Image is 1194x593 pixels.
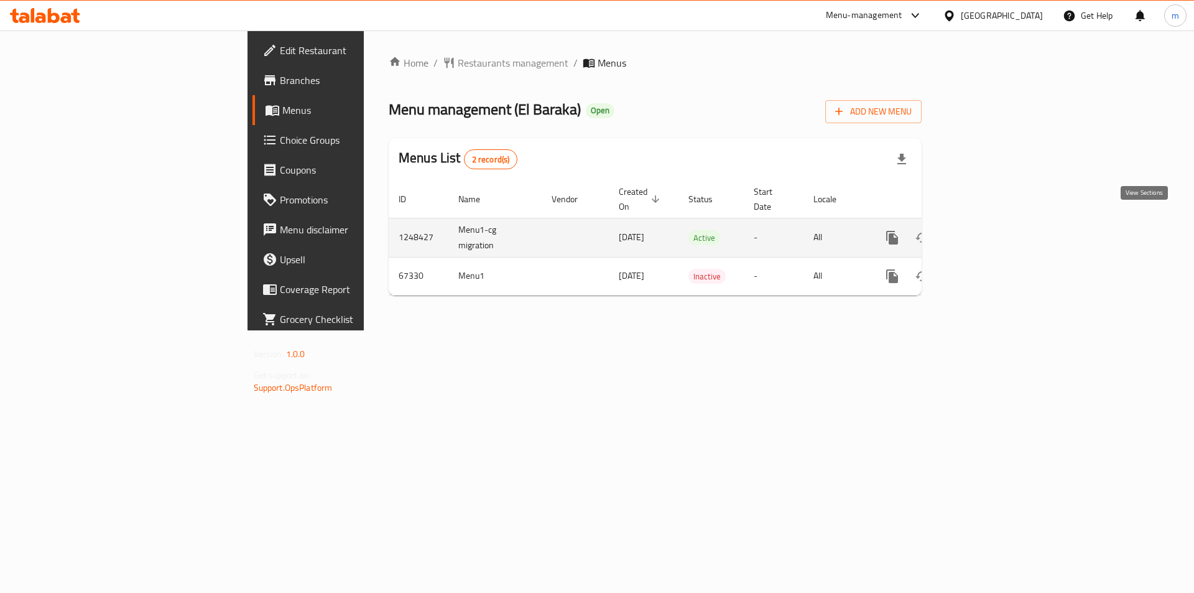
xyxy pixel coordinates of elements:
[254,367,311,383] span: Get support on:
[399,149,517,169] h2: Menus List
[280,73,437,88] span: Branches
[252,215,447,245] a: Menu disclaimer
[280,192,437,207] span: Promotions
[252,245,447,274] a: Upsell
[252,125,447,155] a: Choice Groups
[803,257,868,295] td: All
[619,229,644,245] span: [DATE]
[744,257,803,295] td: -
[1172,9,1179,22] span: m
[399,192,422,207] span: ID
[389,95,581,123] span: Menu management ( El Baraka )
[280,252,437,267] span: Upsell
[282,103,437,118] span: Menus
[825,100,922,123] button: Add New Menu
[877,261,907,291] button: more
[826,8,902,23] div: Menu-management
[552,192,594,207] span: Vendor
[619,184,664,214] span: Created On
[458,192,496,207] span: Name
[619,268,644,284] span: [DATE]
[448,257,542,295] td: Menu1
[877,223,907,253] button: more
[868,180,1007,218] th: Actions
[389,180,1007,296] table: enhanced table
[252,185,447,215] a: Promotions
[286,346,305,362] span: 1.0.0
[448,218,542,257] td: Menu1-cg migration
[254,380,333,396] a: Support.OpsPlatform
[887,144,917,174] div: Export file
[813,192,853,207] span: Locale
[252,304,447,334] a: Grocery Checklist
[280,312,437,327] span: Grocery Checklist
[688,192,729,207] span: Status
[443,55,568,70] a: Restaurants management
[252,95,447,125] a: Menus
[389,55,922,70] nav: breadcrumb
[280,222,437,237] span: Menu disclaimer
[598,55,626,70] span: Menus
[465,154,517,166] span: 2 record(s)
[252,65,447,95] a: Branches
[688,231,720,245] span: Active
[254,346,284,362] span: Version:
[688,230,720,245] div: Active
[280,162,437,177] span: Coupons
[252,274,447,304] a: Coverage Report
[835,104,912,119] span: Add New Menu
[688,269,726,284] span: Inactive
[280,133,437,147] span: Choice Groups
[586,103,614,118] div: Open
[907,261,937,291] button: Change Status
[280,282,437,297] span: Coverage Report
[458,55,568,70] span: Restaurants management
[754,184,789,214] span: Start Date
[252,35,447,65] a: Edit Restaurant
[252,155,447,185] a: Coupons
[744,218,803,257] td: -
[803,218,868,257] td: All
[464,149,518,169] div: Total records count
[573,55,578,70] li: /
[961,9,1043,22] div: [GEOGRAPHIC_DATA]
[280,43,437,58] span: Edit Restaurant
[586,105,614,116] span: Open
